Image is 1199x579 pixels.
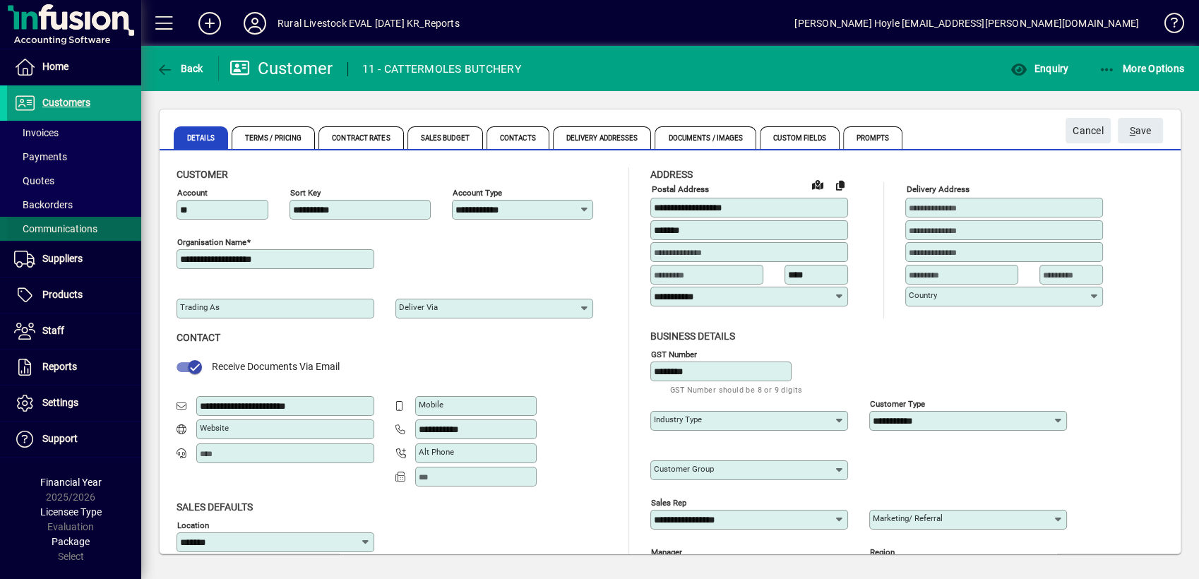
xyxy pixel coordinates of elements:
span: S [1130,125,1135,136]
mat-label: Industry type [654,414,702,424]
span: Terms / Pricing [232,126,316,149]
span: Address [650,169,693,180]
span: Customers [42,97,90,108]
mat-label: Marketing/ Referral [873,513,943,523]
mat-label: Sort key [290,188,321,198]
a: Communications [7,217,141,241]
mat-label: Manager [651,547,682,556]
mat-label: Sales rep [651,497,686,507]
div: Customer [229,57,333,80]
a: Invoices [7,121,141,145]
button: Profile [232,11,278,36]
span: Custom Fields [760,126,839,149]
div: 11 - CATTERMOLES BUTCHERY [362,58,521,80]
span: Contacts [487,126,549,149]
span: Business details [650,330,735,342]
span: Customer [177,169,228,180]
span: Settings [42,397,78,408]
span: Payments [14,151,67,162]
span: Products [42,289,83,300]
span: Invoices [14,127,59,138]
mat-hint: GST Number should be 8 or 9 digits [670,381,803,398]
mat-label: Organisation name [177,237,246,247]
span: ave [1130,119,1152,143]
div: [PERSON_NAME] Hoyle [EMAIL_ADDRESS][PERSON_NAME][DOMAIN_NAME] [794,12,1139,35]
a: Payments [7,145,141,169]
a: Reports [7,350,141,385]
a: View on map [806,173,829,196]
span: Enquiry [1010,63,1068,74]
span: Documents / Images [655,126,756,149]
span: Delivery Addresses [553,126,652,149]
span: Receive Documents Via Email [212,361,340,372]
a: Staff [7,314,141,349]
button: Add [187,11,232,36]
span: Home [42,61,68,72]
a: Home [7,49,141,85]
span: Staff [42,325,64,336]
a: Quotes [7,169,141,193]
button: Enquiry [1006,56,1072,81]
button: Save [1118,118,1163,143]
mat-label: Deliver via [399,302,438,312]
span: Prompts [843,126,903,149]
a: Settings [7,386,141,421]
mat-label: Mobile [419,400,443,410]
mat-label: Alt Phone [419,447,454,457]
mat-label: Account Type [453,188,502,198]
span: Sales defaults [177,501,253,513]
mat-label: Customer type [870,398,925,408]
span: Licensee Type [40,506,102,518]
span: Contact [177,332,220,343]
button: Cancel [1066,118,1111,143]
span: Sales Budget [407,126,483,149]
div: Rural Livestock EVAL [DATE] KR_Reports [278,12,460,35]
mat-label: Region [870,547,895,556]
mat-label: Location [177,520,209,530]
a: Backorders [7,193,141,217]
span: Suppliers [42,253,83,264]
span: Financial Year [40,477,102,488]
button: Copy to Delivery address [829,174,852,196]
span: Details [174,126,228,149]
mat-label: GST Number [651,349,697,359]
mat-label: Country [909,290,937,300]
app-page-header-button: Back [141,56,219,81]
a: Support [7,422,141,457]
a: Suppliers [7,241,141,277]
span: Back [156,63,203,74]
a: Products [7,277,141,313]
mat-label: Account [177,188,208,198]
span: Reports [42,361,77,372]
span: Quotes [14,175,54,186]
mat-label: Website [200,423,229,433]
span: Contract Rates [318,126,403,149]
span: Support [42,433,78,444]
span: More Options [1099,63,1185,74]
button: Back [153,56,207,81]
span: Package [52,536,90,547]
span: Communications [14,223,97,234]
button: More Options [1095,56,1188,81]
mat-label: Customer group [654,464,714,474]
span: Backorders [14,199,73,210]
a: Knowledge Base [1153,3,1181,49]
mat-label: Trading as [180,302,220,312]
span: Cancel [1073,119,1104,143]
